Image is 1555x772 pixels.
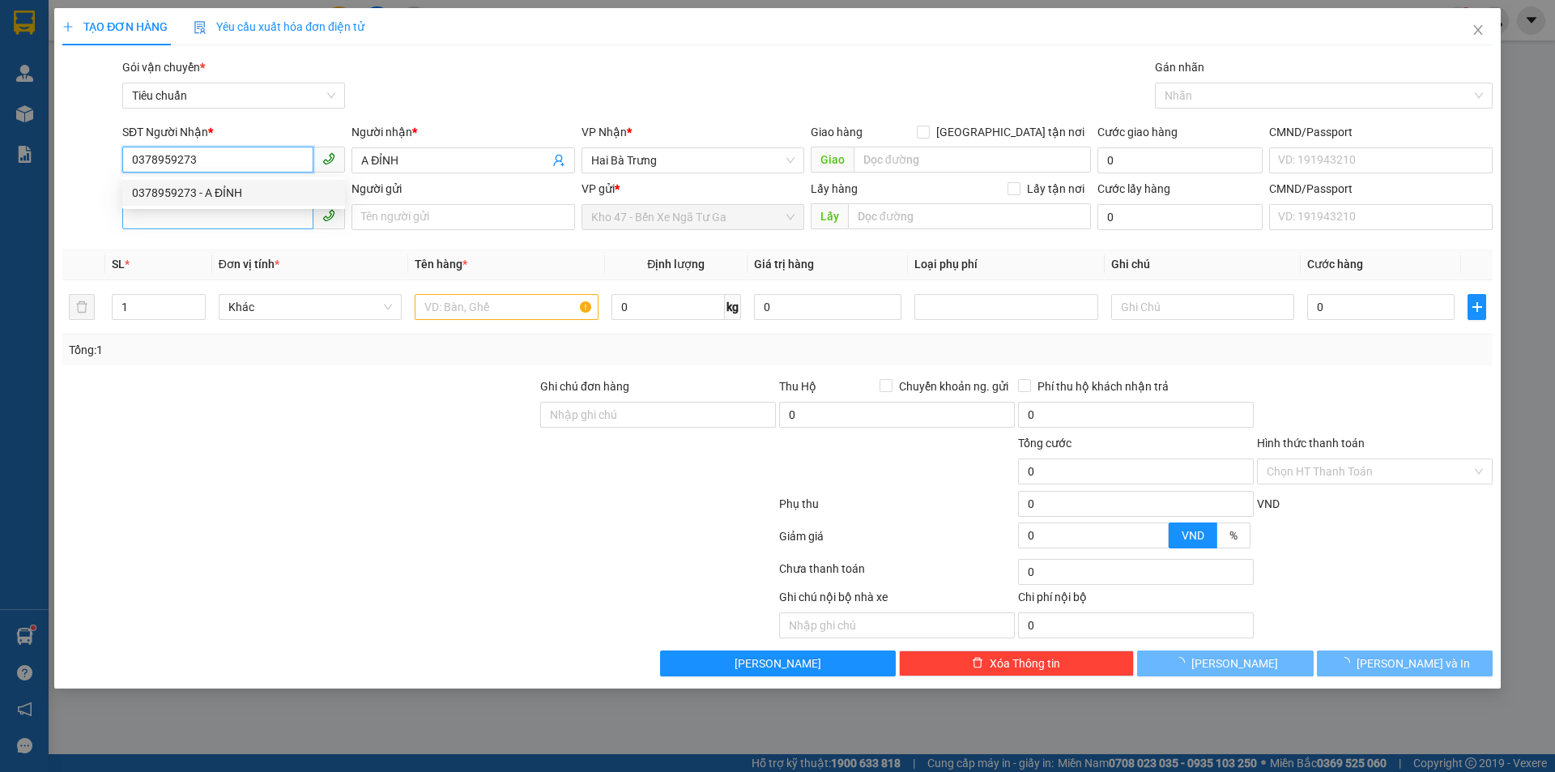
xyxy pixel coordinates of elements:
span: Gói vận chuyển [122,61,205,74]
span: plus [62,21,74,32]
input: Nhập ghi chú [779,612,1015,638]
label: Cước giao hàng [1097,126,1178,139]
span: Xóa Thông tin [990,655,1060,672]
span: VND [1257,497,1280,510]
input: Ghi Chú [1111,294,1294,320]
span: VND [1182,529,1204,542]
input: Cước lấy hàng [1097,204,1263,230]
button: plus [1468,294,1485,320]
div: 0378959273 - A ĐỈNH [132,184,335,202]
span: plus [1468,301,1485,313]
button: [PERSON_NAME] [1137,650,1313,676]
span: phone [322,209,335,222]
label: Hình thức thanh toán [1257,437,1365,450]
span: Tổng cước [1018,437,1071,450]
span: Lấy [811,203,848,229]
div: Phụ thu [777,495,1016,523]
span: [PERSON_NAME] [735,655,821,672]
label: Gán nhãn [1155,61,1204,74]
span: 16:43:19 [DATE] [88,94,183,108]
div: Ghi chú nội bộ nhà xe [779,588,1015,612]
div: Người gửi [351,180,574,198]
span: Tên hàng [415,258,467,271]
div: SĐT Người Nhận [122,123,345,141]
span: Kho 47 - Bến Xe Ngã Tư Ga [591,205,795,229]
div: VP gửi [582,180,804,198]
span: loading [1339,657,1357,668]
span: Lấy hàng [811,182,858,195]
span: Đơn vị tính [219,258,279,271]
span: Cước hàng [1307,258,1363,271]
span: loading [1174,657,1191,668]
button: [PERSON_NAME] và In [1317,650,1493,676]
span: [PERSON_NAME] và In [1357,655,1470,672]
span: Giao [811,147,854,173]
span: user-add [552,154,565,167]
span: [GEOGRAPHIC_DATA] tận nơi [930,123,1091,141]
button: delete [69,294,95,320]
span: Gửi: [74,9,270,44]
div: 0378959273 - A ĐỈNH [122,180,345,206]
span: Chuyển khoản ng. gửi [893,377,1015,395]
div: Chi phí nội bộ [1018,588,1254,612]
input: Dọc đường [848,203,1091,229]
span: Định lượng [647,258,705,271]
div: Tổng: 1 [69,341,600,359]
span: Phí thu hộ khách nhận trả [1031,377,1175,395]
span: BXNTG1309250009 - [74,65,221,108]
span: Hai Bà Trưng [9,117,242,206]
span: delete [972,657,983,670]
button: [PERSON_NAME] [660,650,896,676]
span: Thu Hộ [779,380,816,393]
button: Close [1455,8,1501,53]
span: Tiêu chuẩn [132,83,335,108]
div: CMND/Passport [1269,123,1492,141]
div: Giảm giá [777,527,1016,556]
span: AN HƯNG - 0963943911 [74,48,219,62]
span: 46138_dannhi.tienoanh - In: [74,79,221,108]
div: Chưa thanh toán [777,560,1016,588]
span: Yêu cầu xuất hóa đơn điện tử [194,20,364,33]
span: Hai Bà Trưng [591,148,795,173]
span: TẠO ĐƠN HÀNG [62,20,168,33]
strong: Nhận: [9,117,242,206]
span: % [1229,529,1238,542]
div: Người nhận [351,123,574,141]
input: VD: Bàn, Ghế [415,294,598,320]
span: Giá trị hàng [754,258,814,271]
input: Ghi chú đơn hàng [540,402,776,428]
span: Khác [228,295,392,319]
label: Ghi chú đơn hàng [540,380,629,393]
input: Dọc đường [854,147,1091,173]
img: icon [194,21,207,34]
span: phone [322,152,335,165]
span: VP Nhận [582,126,627,139]
span: Giao hàng [811,126,863,139]
label: Cước lấy hàng [1097,182,1170,195]
input: 0 [754,294,901,320]
th: Loại phụ phí [908,249,1104,280]
span: close [1472,23,1485,36]
span: SL [112,258,125,271]
div: CMND/Passport [1269,180,1492,198]
span: kg [725,294,741,320]
button: deleteXóa Thông tin [899,650,1135,676]
span: Lấy tận nơi [1020,180,1091,198]
th: Ghi chú [1105,249,1301,280]
span: [PERSON_NAME] [1191,655,1278,672]
span: Kho 47 - Bến Xe Ngã Tư Ga [74,9,270,44]
input: Cước giao hàng [1097,147,1263,173]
